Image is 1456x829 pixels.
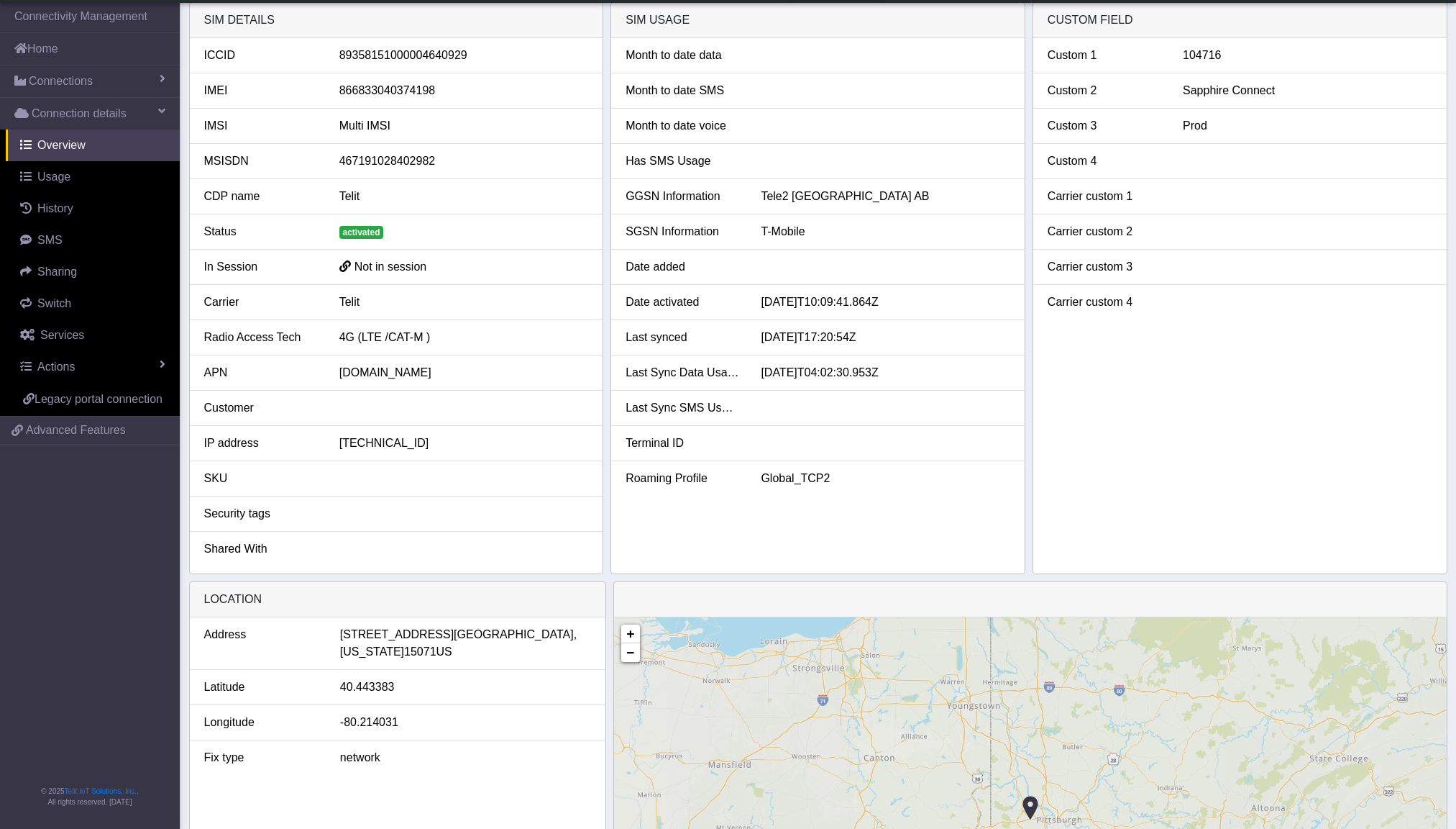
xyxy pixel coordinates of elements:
div: Global_TCP2 [750,470,1020,487]
div: Last Sync Data Usage [615,364,750,381]
div: Has SMS Usage [615,153,750,170]
div: Fix type [193,749,329,766]
a: Zoom in [621,625,640,643]
div: Radio Access Tech [193,329,329,346]
div: Custom 2 [1037,82,1172,99]
div: Date added [615,258,750,276]
div: ICCID [193,47,329,64]
div: Custom 4 [1037,153,1172,170]
div: Month to date voice [615,117,750,135]
div: Carrier [193,294,329,311]
div: Address [193,626,329,661]
span: Connection details [32,105,127,122]
div: T-Mobile [750,223,1020,240]
div: Month to date data [615,47,750,64]
div: Prod [1172,117,1442,135]
a: SMS [6,225,180,256]
span: Not in session [354,261,427,273]
div: In Session [193,258,329,276]
span: Actions [37,361,75,373]
span: Services [40,329,84,341]
span: activated [339,226,384,239]
span: Usage [37,171,70,183]
div: Custom 1 [1037,47,1172,64]
div: IMSI [193,117,329,135]
span: Advanced Features [26,422,126,439]
div: 467191028402982 [329,153,599,170]
div: Telit [329,294,599,311]
div: [DATE]T17:20:54Z [750,329,1020,346]
span: History [37,202,73,214]
a: Actions [6,351,180,383]
span: [US_STATE] [340,643,404,661]
a: Telit IoT Solutions, Inc. [65,787,137,795]
div: LOCATION [190,582,605,617]
span: Connections [29,73,93,90]
div: Latitude [193,679,329,696]
div: APN [193,364,329,381]
div: Sapphire Connect [1172,82,1442,99]
span: US [436,643,452,661]
span: [STREET_ADDRESS] [340,626,454,643]
a: History [6,193,180,225]
a: Switch [6,288,180,320]
div: MSISDN [193,153,329,170]
div: 89358151000004640929 [329,47,599,64]
div: CDP name [193,188,329,205]
span: SMS [37,234,63,246]
span: Switch [37,297,71,309]
a: Sharing [6,256,180,288]
span: [GEOGRAPHIC_DATA], [454,626,577,643]
div: IMEI [193,82,329,99]
div: Carrier custom 1 [1037,188,1172,205]
div: Status [193,223,329,240]
div: network [329,749,602,766]
div: GGSN Information [615,188,750,205]
div: Date activated [615,294,750,311]
div: Telit [329,188,599,205]
div: IP address [193,435,329,452]
a: Zoom out [621,643,640,662]
div: 104716 [1172,47,1442,64]
div: Shared With [193,540,329,558]
div: Carrier custom 3 [1037,258,1172,276]
div: 4G (LTE /CAT-M ) [329,329,599,346]
div: 40.443383 [329,679,602,696]
div: Month to date SMS [615,82,750,99]
div: SGSN Information [615,223,750,240]
a: Usage [6,161,180,193]
div: [DOMAIN_NAME] [329,364,599,381]
div: Roaming Profile [615,470,750,487]
div: Terminal ID [615,435,750,452]
span: 15071 [404,643,436,661]
div: 866833040374198 [329,82,599,99]
div: Security tags [193,505,329,522]
a: Overview [6,130,180,161]
div: Multi IMSI [329,117,599,135]
div: Tele2 [GEOGRAPHIC_DATA] AB [750,188,1020,205]
div: Custom field [1033,3,1447,38]
a: Services [6,320,180,351]
div: Carrier custom 2 [1037,223,1172,240]
div: SKU [193,470,329,487]
div: SIM details [190,3,603,38]
span: Sharing [37,266,77,278]
div: [TECHNICAL_ID] [329,435,599,452]
div: Customer [193,399,329,417]
div: Last Sync SMS Usage [615,399,750,417]
div: Carrier custom 4 [1037,294,1172,311]
div: -80.214031 [329,714,602,731]
div: Last synced [615,329,750,346]
div: Custom 3 [1037,117,1172,135]
div: [DATE]T04:02:30.953Z [750,364,1020,381]
div: SIM usage [611,3,1025,38]
span: Legacy portal connection [35,393,162,405]
div: Longitude [193,714,329,731]
div: [DATE]T10:09:41.864Z [750,294,1020,311]
span: Overview [37,139,86,151]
